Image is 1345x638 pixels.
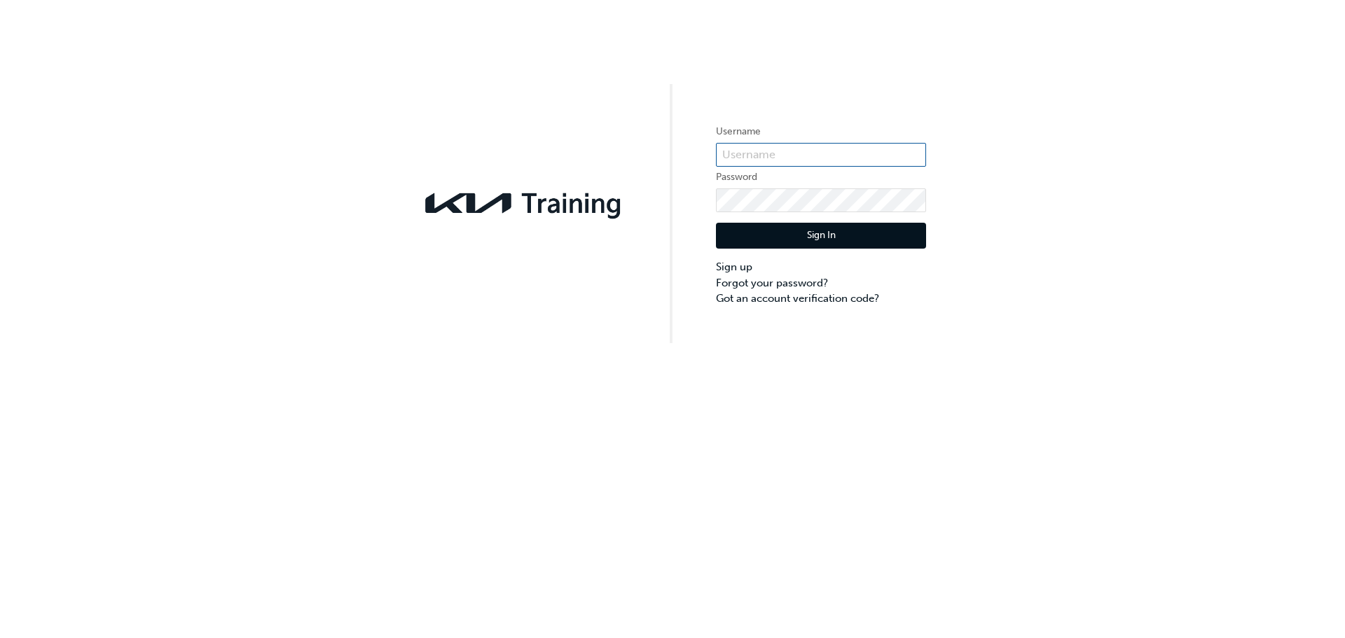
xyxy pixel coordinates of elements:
img: kia-training [419,184,629,222]
a: Got an account verification code? [716,291,926,307]
a: Forgot your password? [716,275,926,291]
a: Sign up [716,259,926,275]
button: Sign In [716,223,926,249]
label: Password [716,169,926,186]
label: Username [716,123,926,140]
input: Username [716,143,926,167]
